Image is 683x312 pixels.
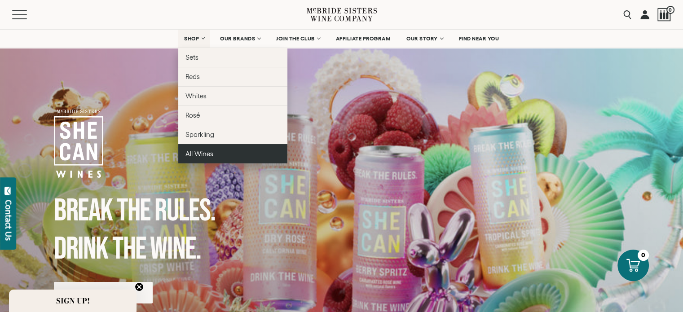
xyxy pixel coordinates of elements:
[276,35,315,42] span: JOIN THE CLUB
[54,282,153,303] a: Shop our wines
[220,35,255,42] span: OUR BRANDS
[178,86,287,105] a: Whites
[270,30,326,48] a: JOIN THE CLUB
[336,35,391,42] span: AFFILIATE PROGRAM
[65,284,142,301] span: Shop our wines
[185,53,198,61] span: Sets
[184,35,199,42] span: SHOP
[330,30,397,48] a: AFFILIATE PROGRAM
[185,150,213,158] span: All Wines
[54,230,108,268] span: Drink
[117,192,150,230] span: the
[4,200,13,241] div: Contact Us
[214,30,266,48] a: OUR BRANDS
[178,48,287,67] a: Sets
[9,290,137,312] div: SIGN UP!Close teaser
[178,105,287,125] a: Rosé
[185,92,207,100] span: Whites
[178,30,210,48] a: SHOP
[178,125,287,144] a: Sparkling
[638,250,649,261] div: 0
[185,131,214,138] span: Sparkling
[185,111,200,119] span: Rosé
[666,6,674,14] span: 0
[135,282,144,291] button: Close teaser
[112,230,146,268] span: the
[185,73,200,80] span: Reds
[178,67,287,86] a: Reds
[178,144,287,163] a: All Wines
[453,30,505,48] a: FIND NEAR YOU
[459,35,499,42] span: FIND NEAR YOU
[406,35,438,42] span: OUR STORY
[150,230,201,268] span: Wine.
[154,192,215,230] span: Rules.
[56,295,90,306] span: SIGN UP!
[401,30,449,48] a: OUR STORY
[12,10,44,19] button: Mobile Menu Trigger
[54,192,113,230] span: Break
